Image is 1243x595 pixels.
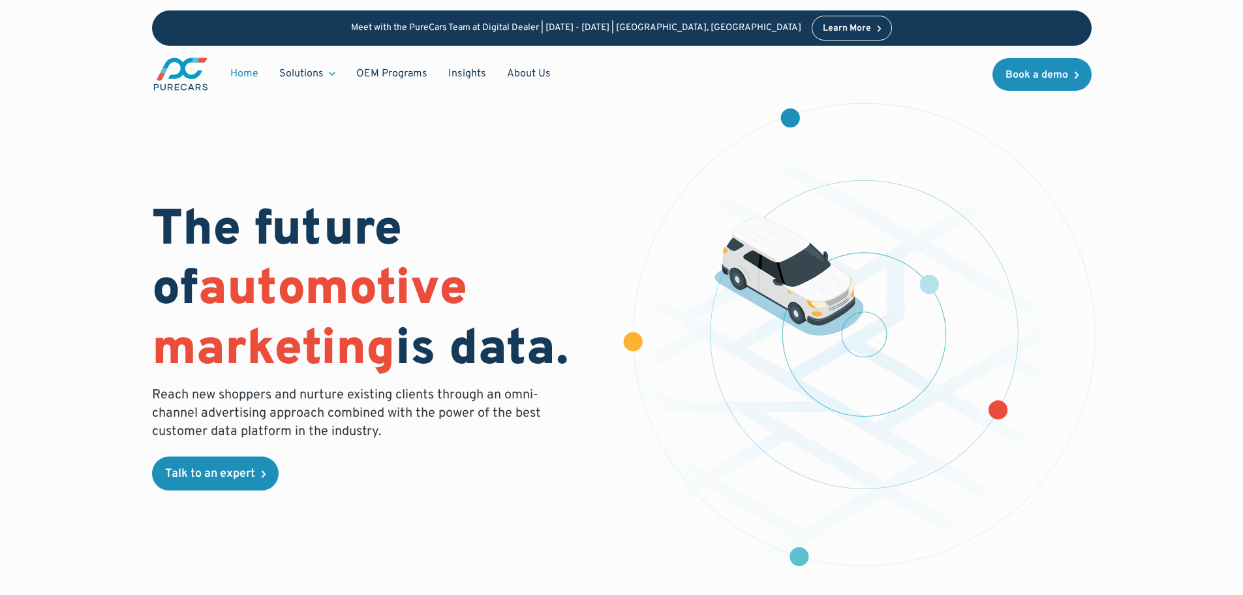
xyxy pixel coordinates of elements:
div: Book a demo [1005,70,1068,80]
div: Solutions [279,67,324,81]
a: Talk to an expert [152,457,279,490]
a: Learn More [812,16,893,40]
a: main [152,56,209,92]
a: Book a demo [992,58,1092,91]
span: automotive marketing [152,259,467,381]
div: Solutions [269,61,346,86]
img: purecars logo [152,56,209,92]
a: About Us [497,61,561,86]
div: Talk to an expert [165,468,255,480]
a: OEM Programs [346,61,438,86]
h1: The future of is data. [152,202,606,381]
div: Learn More [823,24,871,33]
a: Insights [438,61,497,86]
img: illustration of a vehicle [714,217,865,336]
a: Home [220,61,269,86]
p: Meet with the PureCars Team at Digital Dealer | [DATE] - [DATE] | [GEOGRAPHIC_DATA], [GEOGRAPHIC_... [351,23,801,34]
p: Reach new shoppers and nurture existing clients through an omni-channel advertising approach comb... [152,386,549,441]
